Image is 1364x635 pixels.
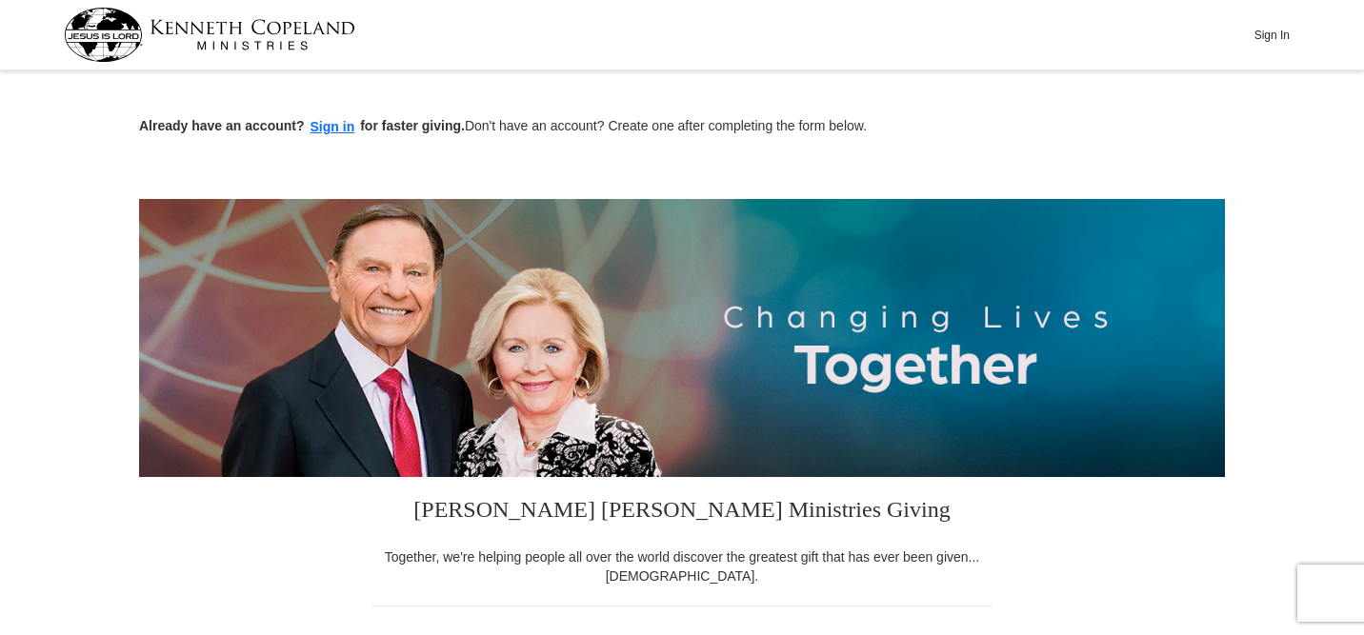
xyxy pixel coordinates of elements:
[139,116,1225,138] p: Don't have an account? Create one after completing the form below.
[64,8,355,62] img: kcm-header-logo.svg
[372,547,992,585] div: Together, we're helping people all over the world discover the greatest gift that has ever been g...
[372,477,992,547] h3: [PERSON_NAME] [PERSON_NAME] Ministries Giving
[139,118,465,133] strong: Already have an account? for faster giving.
[1243,20,1300,50] button: Sign In
[305,116,361,138] button: Sign in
